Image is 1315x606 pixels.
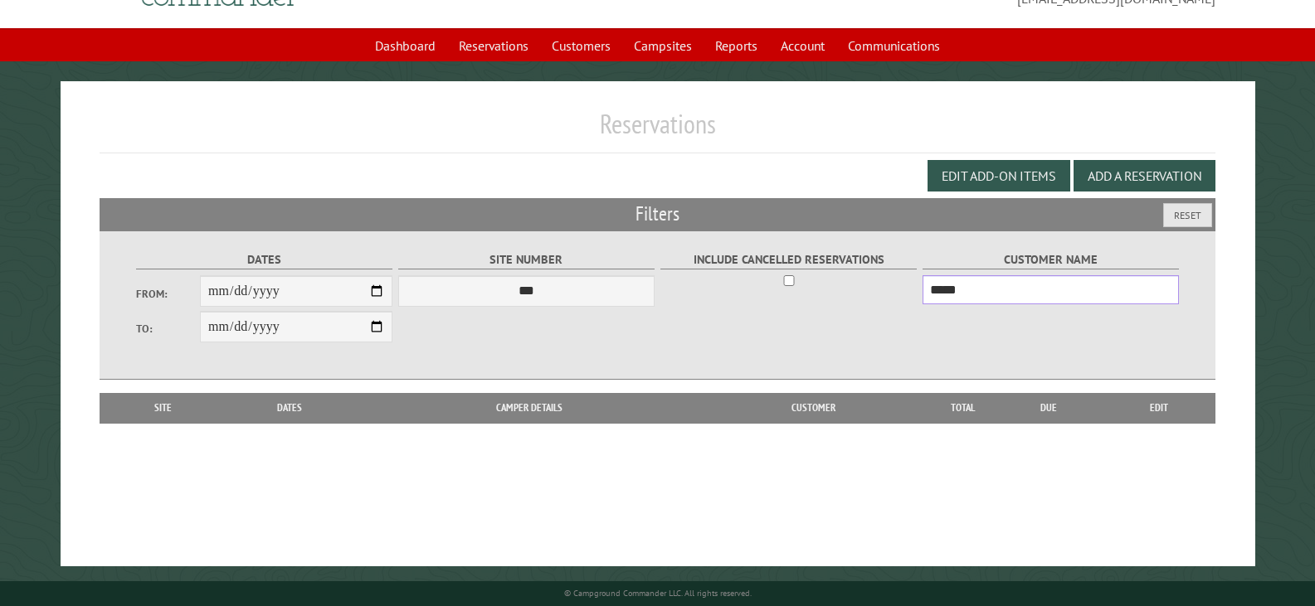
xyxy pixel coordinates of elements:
a: Customers [542,30,621,61]
h2: Filters [100,198,1215,230]
button: Add a Reservation [1074,160,1215,191]
th: Customer [698,393,930,423]
h1: Reservations [100,108,1215,153]
th: Camper Details [362,393,698,423]
a: Dashboard [365,30,446,61]
button: Reset [1163,203,1212,227]
a: Account [771,30,835,61]
button: Edit Add-on Items [928,160,1070,191]
th: Due [996,393,1102,423]
label: Customer Name [923,250,1180,269]
a: Reports [705,30,767,61]
label: Site Number [398,250,655,269]
a: Reservations [449,30,538,61]
label: Dates [136,250,393,269]
small: © Campground Commander LLC. All rights reserved. [564,588,752,599]
label: Include Cancelled Reservations [660,250,918,269]
a: Campsites [624,30,702,61]
label: To: [136,321,200,337]
th: Total [929,393,996,423]
label: From: [136,286,200,302]
a: Communications [838,30,950,61]
th: Dates [217,393,362,423]
th: Edit [1102,393,1215,423]
th: Site [108,393,217,423]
